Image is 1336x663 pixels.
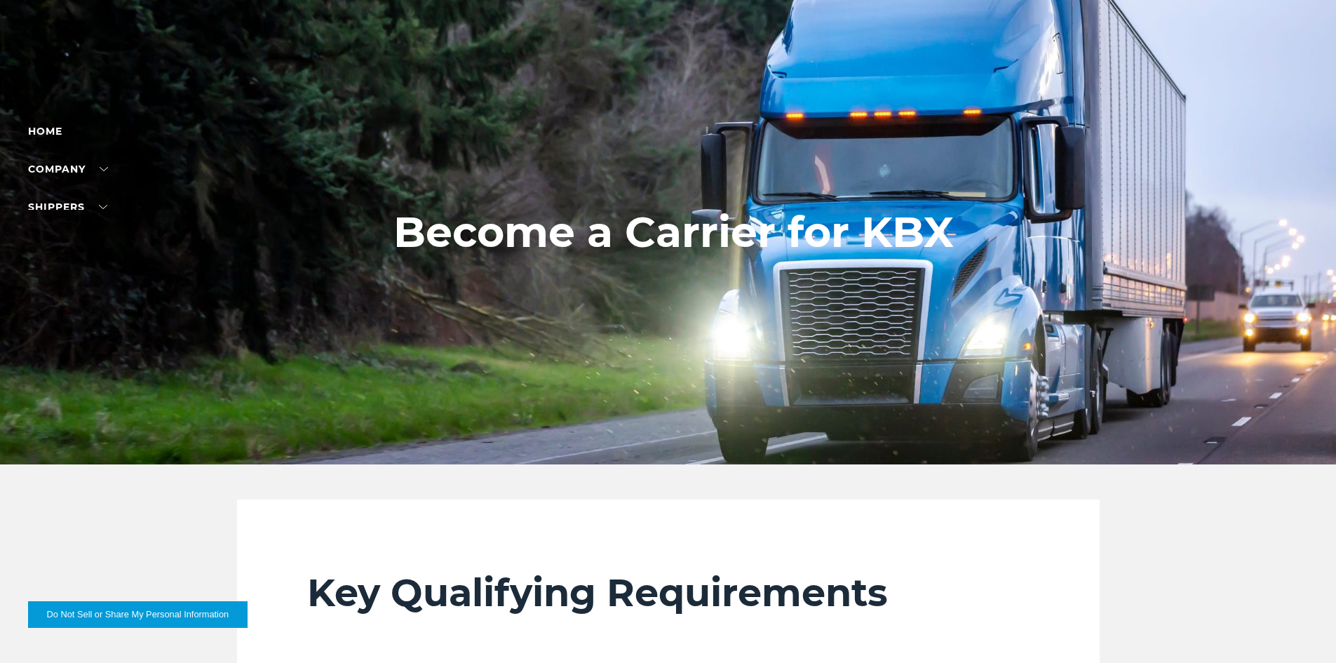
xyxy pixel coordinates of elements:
[28,125,62,138] a: Home
[393,208,954,256] h1: Become a Carrier for KBX
[28,201,107,213] a: SHIPPERS
[28,601,248,628] button: Do Not Sell or Share My Personal Information
[307,570,1030,616] h2: Key Qualifying Requirements
[28,163,108,175] a: Company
